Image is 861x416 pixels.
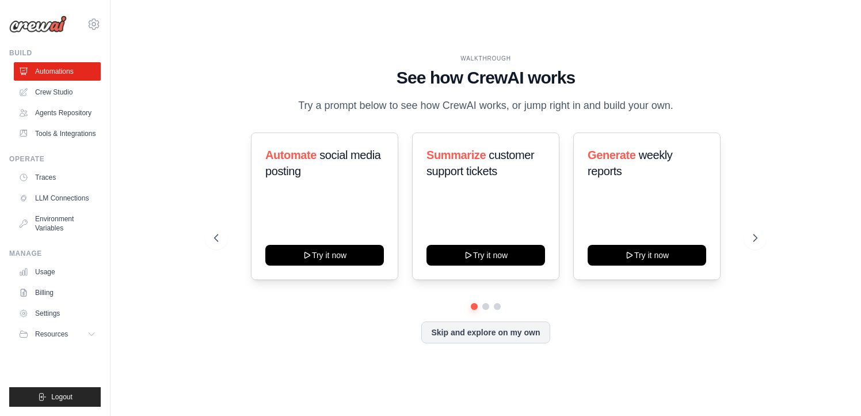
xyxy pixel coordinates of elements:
span: social media posting [265,149,381,177]
button: Skip and explore on my own [421,322,550,343]
span: Logout [51,392,73,402]
h1: See how CrewAI works [214,67,757,88]
img: Logo [9,16,67,33]
a: Settings [14,304,101,323]
button: Try it now [265,245,384,266]
div: Operate [9,154,101,164]
span: Summarize [426,149,486,161]
a: Crew Studio [14,83,101,101]
div: Manage [9,249,101,258]
a: Agents Repository [14,104,101,122]
a: Usage [14,263,101,281]
a: Tools & Integrations [14,124,101,143]
a: Billing [14,283,101,302]
div: Build [9,48,101,58]
p: Try a prompt below to see how CrewAI works, or jump right in and build your own. [292,97,679,114]
div: WALKTHROUGH [214,54,757,63]
button: Try it now [426,245,545,266]
a: Traces [14,168,101,187]
button: Resources [14,325,101,343]
a: Automations [14,62,101,81]
span: Automate [265,149,317,161]
span: Generate [588,149,636,161]
a: Environment Variables [14,210,101,237]
a: LLM Connections [14,189,101,207]
button: Try it now [588,245,706,266]
span: Resources [35,330,68,339]
button: Logout [9,387,101,407]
